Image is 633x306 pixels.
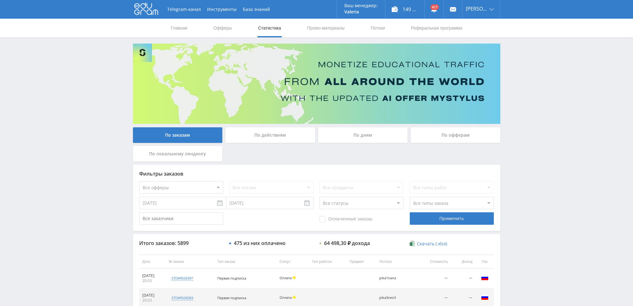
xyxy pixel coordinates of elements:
[344,3,378,8] p: Ваш менеджер:
[166,255,214,269] th: № заказа
[293,296,296,299] span: Холд
[133,146,223,162] div: По локальному лендингу
[213,19,233,37] a: Офферы
[293,276,296,279] span: Холд
[170,19,188,37] a: Главная
[214,255,276,269] th: Тип заказа
[416,255,451,269] th: Стоимость
[481,274,489,281] img: rus.png
[139,255,166,269] th: Дата
[319,216,372,222] span: Оплаченные заказы
[411,127,500,143] div: По офферам
[416,269,451,288] td: —
[347,255,376,269] th: Предмет
[475,255,494,269] th: Гео
[280,275,292,280] span: Оплата
[309,255,347,269] th: Тип работы
[217,295,246,300] span: Первая подписка
[139,212,223,225] input: Все заказчики
[142,298,163,303] div: 20:03
[379,276,407,280] div: pika1nana
[276,255,309,269] th: Статус
[142,293,163,298] div: [DATE]
[139,171,494,177] div: Фильтры заказов
[225,127,315,143] div: По действиям
[142,278,163,283] div: 20:03
[417,241,447,246] span: Скачать (.xlsx)
[410,241,447,247] a: Скачать (.xlsx)
[234,240,286,246] div: 475 из них оплачено
[142,273,163,278] div: [DATE]
[376,255,416,269] th: Потоки
[172,295,193,300] div: std#9526583
[410,212,494,225] div: Применить
[133,44,500,124] img: Banner
[344,9,378,14] p: Valeria
[133,127,223,143] div: По заказам
[379,296,407,300] div: pika3veo3
[217,276,246,280] span: Первая подписка
[318,127,408,143] div: По дням
[370,19,385,37] a: Потоки
[306,19,345,37] a: Промо-материалы
[466,6,488,11] span: [PERSON_NAME]
[451,269,475,288] td: —
[257,19,282,37] a: Статистика
[324,240,370,246] div: 64 498,30 ₽ дохода
[451,255,475,269] th: Доход
[280,295,292,300] span: Оплата
[139,240,223,246] div: Итого заказов: 5899
[410,240,415,247] img: xlsx
[172,276,193,281] div: std#9526597
[410,19,463,37] a: Реферальная программа
[481,294,489,301] img: rus.png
